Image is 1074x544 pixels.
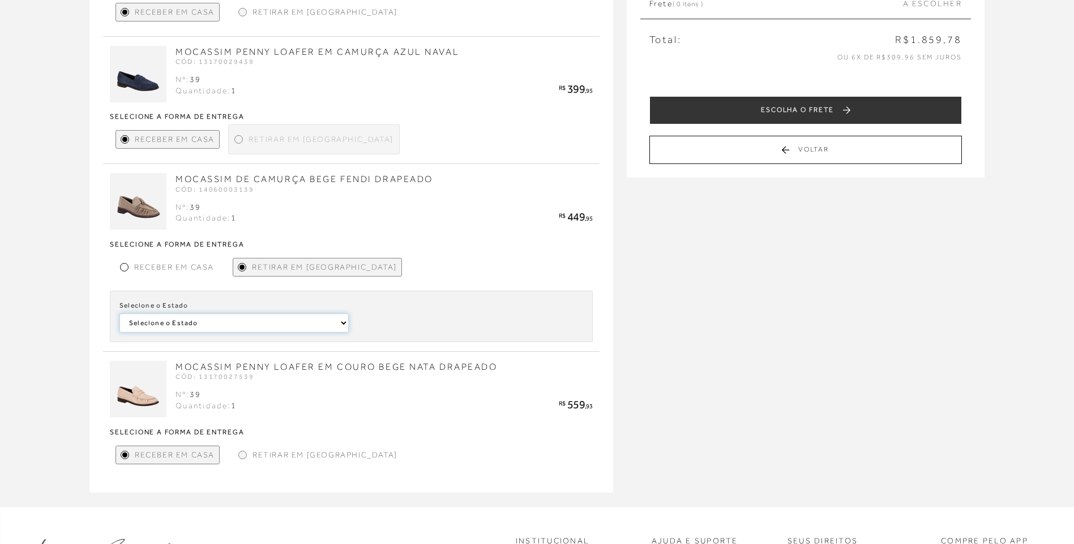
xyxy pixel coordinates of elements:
span: ,95 [585,215,593,222]
span: 39 [190,390,201,399]
span: Retirar em [GEOGRAPHIC_DATA] [253,6,397,18]
strong: Selecione a forma de entrega [110,113,593,120]
span: 1 [231,401,237,410]
a: MOCASSIM PENNY LOAFER EM COURO BEGE NATA DRAPEADO [176,362,497,372]
span: 399 [567,83,585,95]
span: Receber em Casa [135,449,215,461]
div: Quantidade: [176,85,237,97]
span: ou 6x de R$309,96 sem juros [837,53,962,61]
div: Quantidade: [176,213,237,224]
span: R$1.859,78 [895,33,962,47]
span: R$ [559,400,565,407]
span: CÓD: 13170029439 [176,58,254,66]
span: Retirar em [GEOGRAPHIC_DATA] [253,449,397,461]
span: ,95 [585,87,593,94]
strong: Selecione a forma de entrega [110,241,593,248]
a: MOCASSIM PENNY LOAFER EM CAMURÇA AZUL NAVAL [176,47,459,57]
span: ,93 [585,403,593,409]
strong: Selecione a forma de entrega [110,429,593,435]
span: Retirar em [GEOGRAPHIC_DATA] [252,261,397,273]
button: ESCOLHA O FRETE [649,96,962,124]
div: Nº: [176,74,237,85]
span: Total: [649,33,682,47]
span: 39 [190,202,201,211]
img: MOCASSIM PENNY LOAFER EM COURO BEGE NATA DRAPEADO [110,361,166,417]
span: 1 [231,213,237,222]
span: R$ [559,84,565,91]
span: Receber em Casa [134,261,214,273]
span: 559 [567,398,585,411]
img: MOCASSIM PENNY LOAFER EM CAMURÇA AZUL NAVAL [110,46,166,102]
div: Nº: [176,202,237,213]
span: Retirar em [GEOGRAPHIC_DATA] [249,133,393,145]
span: 39 [190,75,201,84]
span: CÓD: 14060003139 [176,185,254,193]
div: Nº: [176,389,237,400]
img: MOCASSIM DE CAMURÇA BEGE FENDI DRAPEADO [110,173,166,230]
a: MOCASSIM DE CAMURÇA BEGE FENDI DRAPEADO [176,174,433,184]
span: 1 [231,86,237,95]
button: Voltar [649,136,962,164]
label: Selecione o Estado [119,300,189,311]
span: R$ [559,212,565,219]
div: Quantidade: [176,400,237,412]
span: 449 [567,210,585,223]
span: CÓD: 13170027539 [176,373,254,381]
span: Receber em Casa [135,6,215,18]
span: Receber em Casa [135,133,215,145]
